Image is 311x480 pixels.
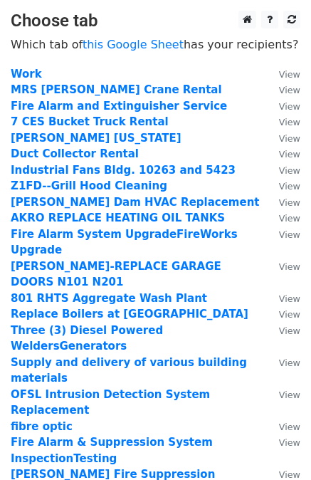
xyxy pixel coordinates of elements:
small: View [279,181,300,192]
small: View [279,197,300,208]
small: View [279,149,300,160]
small: View [279,390,300,400]
small: View [279,469,300,480]
a: View [265,196,300,209]
small: View [279,213,300,224]
a: 7 CES Bucket Truck Rental [11,115,169,128]
a: Industrial Fans Bldg. 10263 and 5423 [11,164,236,177]
a: Work [11,68,42,80]
a: View [265,324,300,337]
small: View [279,133,300,144]
p: Which tab of has your recipients? [11,37,300,52]
small: View [279,293,300,304]
small: View [279,117,300,127]
small: View [279,69,300,80]
a: View [265,147,300,160]
a: [PERSON_NAME]-REPLACE GARAGE DOORS N101 N201 [11,260,221,289]
a: [PERSON_NAME] [US_STATE] [11,132,181,145]
a: View [265,115,300,128]
a: View [265,132,300,145]
a: View [265,308,300,320]
small: View [279,325,300,336]
a: View [265,228,300,241]
a: View [265,388,300,401]
small: View [279,229,300,240]
a: View [265,356,300,369]
a: Fire Alarm and Extinguisher Service [11,100,227,113]
small: View [279,437,300,448]
a: Replace Boilers at [GEOGRAPHIC_DATA] [11,308,248,320]
a: Duct Collector Rental [11,147,139,160]
a: View [265,292,300,305]
a: fibre optic [11,420,73,433]
small: View [279,261,300,272]
a: AKRO REPLACE HEATING OIL TANKS [11,212,225,224]
a: [PERSON_NAME] Dam HVAC Replacement [11,196,260,209]
small: View [279,165,300,176]
a: View [265,260,300,273]
small: View [279,309,300,320]
h3: Choose tab [11,11,300,31]
a: Three (3) Diesel Powered WeldersGenerators [11,324,163,353]
a: View [265,68,300,80]
a: this Google Sheet [83,38,184,51]
small: View [279,101,300,112]
a: View [265,179,300,192]
small: View [279,85,300,95]
a: View [265,436,300,449]
a: View [265,420,300,433]
a: Fire Alarm & Suppression System InspectionTesting [11,436,213,465]
a: Supply and delivery of various building materials [11,356,247,385]
a: Fire Alarm System UpgradeFireWorks Upgrade [11,228,238,257]
a: View [265,164,300,177]
a: OFSL Intrusion Detection System Replacement [11,388,210,417]
a: View [265,83,300,96]
a: MRS [PERSON_NAME] Crane Rental [11,83,222,96]
a: View [265,212,300,224]
a: 801 RHTS Aggregate Wash Plant [11,292,207,305]
a: View [265,100,300,113]
a: Z1FD--Grill Hood Cleaning [11,179,167,192]
small: View [279,358,300,368]
small: View [279,422,300,432]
